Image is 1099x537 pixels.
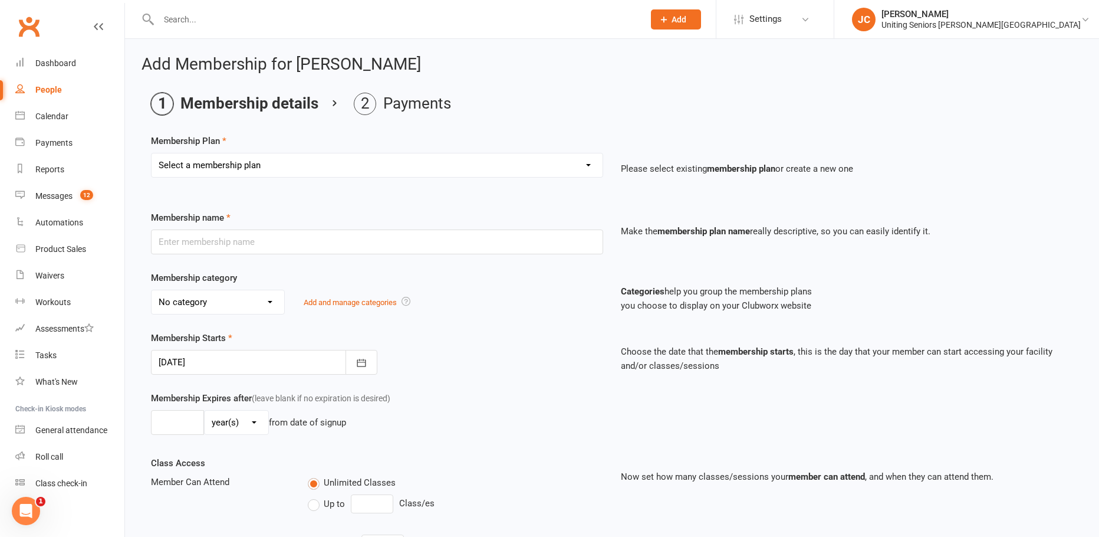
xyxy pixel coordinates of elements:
[35,479,87,488] div: Class check-in
[15,209,124,236] a: Automations
[35,191,73,201] div: Messages
[621,284,1073,313] p: help you group the membership plans you choose to display on your Clubworx website
[35,377,78,387] div: What's New
[651,9,701,30] button: Add
[15,50,124,77] a: Dashboard
[707,163,775,174] strong: membership plan
[14,12,44,41] a: Clubworx
[35,351,57,360] div: Tasks
[35,297,71,307] div: Workouts
[269,415,346,430] div: from date of signup
[15,289,124,316] a: Workouts
[852,8,876,31] div: JC
[621,345,1073,373] p: Choose the date that the , this is the day that your member can start accessing your facility and...
[15,342,124,369] a: Tasks
[324,497,345,509] span: Up to
[151,230,603,254] input: Enter membership name
[35,165,64,174] div: Reports
[621,286,664,297] strong: Categories
[657,226,750,237] strong: membership plan name
[35,271,64,280] div: Waivers
[304,298,397,307] a: Add and manage categories
[354,93,451,115] li: Payments
[621,224,1073,238] p: Make the really descriptive, so you can easily identify it.
[35,112,68,121] div: Calendar
[35,425,107,435] div: General attendance
[151,456,205,470] label: Class Access
[324,476,396,488] span: Unlimited Classes
[142,475,299,489] div: Member Can Attend
[15,263,124,289] a: Waivers
[15,236,124,263] a: Product Sales
[35,218,83,227] div: Automations
[35,85,62,94] div: People
[35,58,76,68] div: Dashboard
[35,324,94,333] div: Assessments
[151,134,226,148] label: Membership Plan
[788,471,865,482] strong: member can attend
[252,394,390,403] span: (leave blank if no expiration is desired)
[308,495,603,513] div: Class/es
[15,470,124,497] a: Class kiosk mode
[12,497,40,525] iframe: Intercom live chat
[881,19,1081,30] div: Uniting Seniors [PERSON_NAME][GEOGRAPHIC_DATA]
[155,11,636,28] input: Search...
[151,391,390,405] label: Membership Expires after
[15,316,124,342] a: Assessments
[36,497,45,506] span: 1
[15,77,124,103] a: People
[881,9,1081,19] div: [PERSON_NAME]
[621,162,1073,176] p: Please select existing or create a new one
[15,103,124,130] a: Calendar
[35,452,63,461] div: Roll call
[80,190,93,200] span: 12
[15,444,124,470] a: Roll call
[15,369,124,395] a: What's New
[672,15,686,24] span: Add
[142,55,1082,74] h2: Add Membership for [PERSON_NAME]
[15,417,124,444] a: General attendance kiosk mode
[621,470,1073,484] p: Now set how many classes/sessions your , and when they can attend them.
[151,93,318,115] li: Membership details
[15,156,124,183] a: Reports
[35,244,86,254] div: Product Sales
[35,138,73,148] div: Payments
[749,6,782,32] span: Settings
[151,331,232,345] label: Membership Starts
[718,346,794,357] strong: membership starts
[151,211,231,225] label: Membership name
[15,183,124,209] a: Messages 12
[151,271,237,285] label: Membership category
[15,130,124,156] a: Payments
